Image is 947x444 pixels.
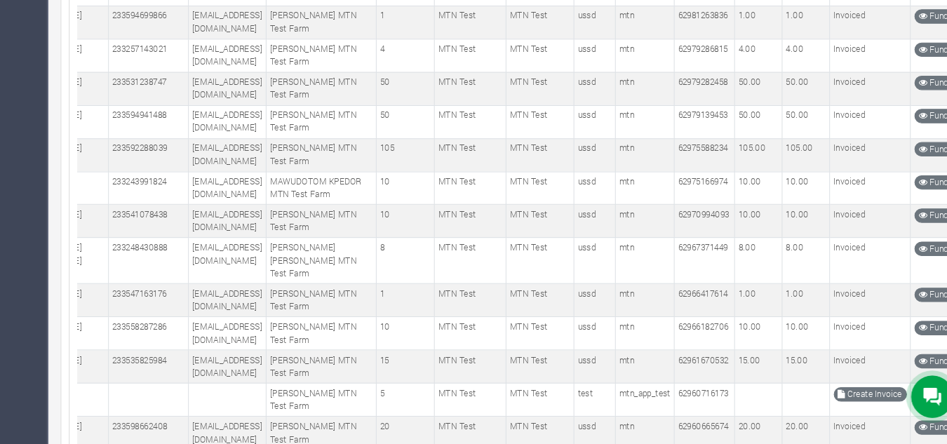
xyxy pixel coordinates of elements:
[749,311,793,342] td: 10.00
[197,22,269,53] td: [EMAIL_ADDRESS][DOMAIN_NAME]
[269,281,372,311] td: [PERSON_NAME] MTN Test Farm
[269,176,372,207] td: MAWUDOTOM KPEDOR MTN Test Farm
[872,87,915,100] a: Funder
[556,114,594,145] td: ussd
[123,238,197,281] td: 233248430888
[372,373,426,404] td: 5
[705,342,749,373] td: 15.00
[705,145,749,176] td: 105.00
[705,176,749,207] td: 10.00
[872,408,915,421] a: Funder
[705,311,749,342] td: 10.00
[372,311,426,342] td: 10
[749,83,793,114] td: 50.00
[649,373,705,404] td: 62960716173
[793,342,868,373] td: Invoiced
[269,373,372,404] td: [PERSON_NAME] MTN Test Farm
[872,315,915,328] a: Funder
[123,404,197,435] td: 233598662408
[872,25,915,39] a: Funder
[197,145,269,176] td: [EMAIL_ADDRESS][DOMAIN_NAME]
[269,83,372,114] td: [PERSON_NAME] MTN Test Farm
[123,342,197,373] td: 233535825984
[793,53,868,83] td: Invoiced
[372,114,426,145] td: 50
[872,180,915,193] a: Funder
[492,342,556,373] td: MTN Test
[594,342,649,373] td: mtn
[556,281,594,311] td: ussd
[426,22,492,53] td: MTN Test
[594,22,649,53] td: mtn
[426,53,492,83] td: MTN Test
[705,281,749,311] td: 1.00
[269,53,372,83] td: [PERSON_NAME] MTN Test Farm
[197,53,269,83] td: [EMAIL_ADDRESS][DOMAIN_NAME]
[492,281,556,311] td: MTN Test
[556,176,594,207] td: ussd
[123,176,197,207] td: 233243991824
[705,53,749,83] td: 4.00
[594,311,649,342] td: mtn
[123,22,197,53] td: 233594699866
[872,210,915,224] a: Funder
[123,114,197,145] td: 233594941488
[426,342,492,373] td: MTN Test
[269,238,372,281] td: [PERSON_NAME] [PERSON_NAME] MTN Test Farm
[556,53,594,83] td: ussd
[649,311,705,342] td: 62966182706
[749,238,793,281] td: 8.00
[492,114,556,145] td: MTN Test
[556,238,594,281] td: ussd
[705,404,749,435] td: 20.00
[872,56,915,69] a: Funder
[372,404,426,435] td: 20
[197,207,269,238] td: [EMAIL_ADDRESS][DOMAIN_NAME]
[556,342,594,373] td: ussd
[269,311,372,342] td: [PERSON_NAME] MTN Test Farm
[749,342,793,373] td: 15.00
[197,342,269,373] td: [EMAIL_ADDRESS][DOMAIN_NAME]
[492,373,556,404] td: MTN Test
[556,207,594,238] td: ussd
[197,311,269,342] td: [EMAIL_ADDRESS][DOMAIN_NAME]
[872,118,915,131] a: Funder
[556,311,594,342] td: ussd
[749,404,793,435] td: 20.00
[594,176,649,207] td: mtn
[793,238,868,281] td: Invoiced
[705,207,749,238] td: 10.00
[749,281,793,311] td: 1.00
[649,114,705,145] td: 62979139453
[556,145,594,176] td: ussd
[872,346,915,359] a: Funder
[492,53,556,83] td: MTN Test
[705,22,749,53] td: 1.00
[793,404,868,435] td: Invoiced
[372,53,426,83] td: 4
[492,238,556,281] td: MTN Test
[123,83,197,114] td: 233531238747
[372,207,426,238] td: 10
[197,404,269,435] td: [EMAIL_ADDRESS][DOMAIN_NAME]
[594,281,649,311] td: mtn
[649,22,705,53] td: 62981263836
[594,404,649,435] td: mtn
[426,176,492,207] td: MTN Test
[594,145,649,176] td: mtn
[793,311,868,342] td: Invoiced
[492,207,556,238] td: MTN Test
[793,114,868,145] td: Invoiced
[269,145,372,176] td: [PERSON_NAME] MTN Test Farm
[749,22,793,53] td: 1.00
[123,207,197,238] td: 233541078438
[793,22,868,53] td: Invoiced
[872,284,915,297] a: Funder
[492,22,556,53] td: MTN Test
[649,238,705,281] td: 62967371449
[594,207,649,238] td: mtn
[197,176,269,207] td: [EMAIL_ADDRESS][DOMAIN_NAME]
[492,176,556,207] td: MTN Test
[372,22,426,53] td: 1
[556,22,594,53] td: ussd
